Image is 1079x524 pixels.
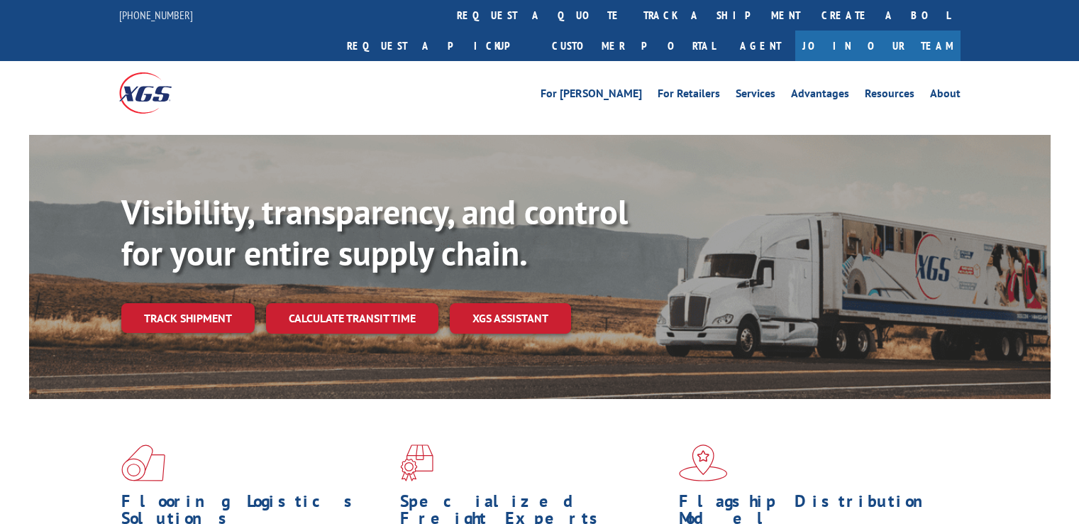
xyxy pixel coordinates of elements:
a: Agent [726,31,795,61]
a: Join Our Team [795,31,961,61]
a: About [930,88,961,104]
a: For Retailers [658,88,720,104]
a: Track shipment [121,303,255,333]
img: xgs-icon-flagship-distribution-model-red [679,444,728,481]
img: xgs-icon-focused-on-flooring-red [400,444,433,481]
a: Request a pickup [336,31,541,61]
a: [PHONE_NUMBER] [119,8,193,22]
a: Customer Portal [541,31,726,61]
a: Calculate transit time [266,303,438,334]
a: Advantages [791,88,849,104]
a: XGS ASSISTANT [450,303,571,334]
b: Visibility, transparency, and control for your entire supply chain. [121,190,628,275]
a: Services [736,88,775,104]
a: For [PERSON_NAME] [541,88,642,104]
img: xgs-icon-total-supply-chain-intelligence-red [121,444,165,481]
a: Resources [865,88,914,104]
